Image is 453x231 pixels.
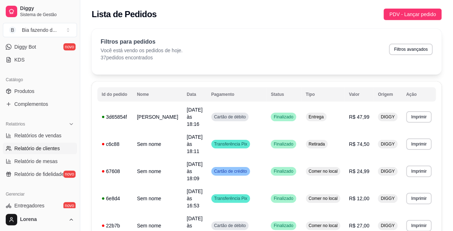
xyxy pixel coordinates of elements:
[6,121,25,127] span: Relatórios
[213,196,249,201] span: Transferência Pix
[187,134,202,154] span: [DATE] às 18:11
[307,168,339,174] span: Comer no local
[272,168,295,174] span: Finalizado
[20,5,74,12] span: Diggy
[307,223,339,228] span: Comer no local
[132,131,182,158] td: Sem nome
[20,216,66,223] span: Lorena
[101,54,183,61] p: 37 pedidos encontrados
[14,158,58,165] span: Relatório de mesas
[389,10,436,18] span: PDV - Lançar pedido
[307,196,339,201] span: Comer no local
[3,211,77,228] button: Lorena
[187,188,202,208] span: [DATE] às 16:53
[102,168,128,175] div: 67608
[213,223,247,228] span: Cartão de débito
[102,141,128,148] div: c6c88
[272,196,295,201] span: Finalizado
[402,87,436,102] th: Ação
[3,85,77,97] a: Produtos
[349,196,369,201] span: R$ 12,00
[132,185,182,212] td: Sem nome
[3,98,77,110] a: Complementos
[14,88,34,95] span: Produtos
[3,54,77,65] a: KDS
[207,87,267,102] th: Pagamento
[3,130,77,141] a: Relatórios de vendas
[3,23,77,37] button: Select a team
[349,168,369,174] span: R$ 24,99
[14,132,62,139] span: Relatórios de vendas
[20,12,74,18] span: Sistema de Gestão
[302,87,345,102] th: Tipo
[272,223,295,228] span: Finalizado
[213,141,249,147] span: Transferência Pix
[22,26,57,34] div: Bia fazendo d ...
[3,74,77,85] div: Catálogo
[182,87,207,102] th: Data
[406,138,432,150] button: Imprimir
[307,141,326,147] span: Retirada
[384,9,442,20] button: PDV - Lançar pedido
[187,107,202,127] span: [DATE] às 18:16
[406,111,432,123] button: Imprimir
[379,196,396,201] span: DIGGY
[14,43,36,50] span: Diggy Bot
[101,47,183,54] p: Você está vendo os pedidos de hoje.
[132,158,182,185] td: Sem nome
[102,113,128,121] div: 3d65854f
[132,103,182,131] td: [PERSON_NAME]
[272,114,295,120] span: Finalizado
[3,188,77,200] div: Gerenciar
[379,168,396,174] span: DIGGY
[379,223,396,228] span: DIGGY
[102,222,128,229] div: 22b7b
[3,41,77,53] a: Diggy Botnovo
[92,9,156,20] h2: Lista de Pedidos
[14,202,44,209] span: Entregadores
[374,87,402,102] th: Origem
[3,143,77,154] a: Relatório de clientes
[97,87,132,102] th: Id do pedido
[132,87,182,102] th: Nome
[349,223,369,228] span: R$ 27,00
[3,3,77,20] a: DiggySistema de Gestão
[14,56,25,63] span: KDS
[102,195,128,202] div: 6e8d4
[349,114,369,120] span: R$ 47,99
[3,156,77,167] a: Relatório de mesas
[3,168,77,180] a: Relatório de fidelidadenovo
[213,114,247,120] span: Cartão de débito
[14,145,60,152] span: Relatório de clientes
[379,141,396,147] span: DIGGY
[3,200,77,211] a: Entregadoresnovo
[406,193,432,204] button: Imprimir
[349,141,369,147] span: R$ 74,50
[344,87,374,102] th: Valor
[379,114,396,120] span: DIGGY
[187,161,202,181] span: [DATE] às 18:09
[266,87,301,102] th: Status
[9,26,16,34] span: B
[272,141,295,147] span: Finalizado
[101,38,183,46] p: Filtros para pedidos
[406,166,432,177] button: Imprimir
[14,100,48,108] span: Complementos
[389,44,433,55] button: Filtros avançados
[14,171,64,178] span: Relatório de fidelidade
[213,168,249,174] span: Cartão de crédito
[307,114,325,120] span: Entrega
